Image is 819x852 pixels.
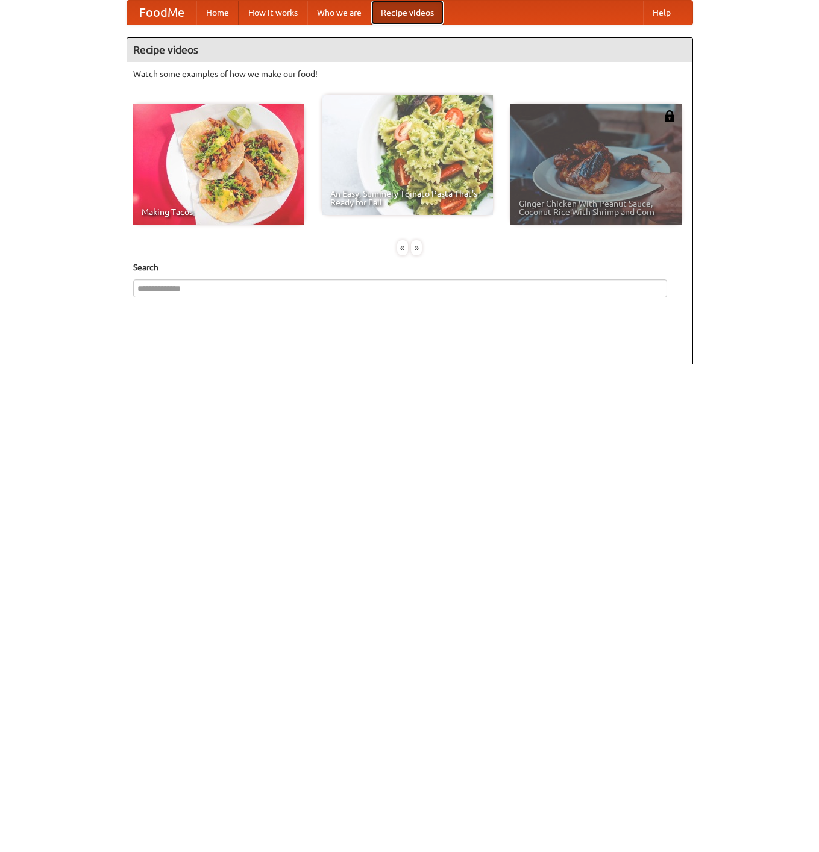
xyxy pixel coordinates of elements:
span: Making Tacos [142,208,296,216]
h4: Recipe videos [127,38,692,62]
a: FoodMe [127,1,196,25]
img: 483408.png [664,110,676,122]
a: Recipe videos [371,1,444,25]
a: Who we are [307,1,371,25]
a: Help [643,1,680,25]
a: Making Tacos [133,104,304,225]
h5: Search [133,261,686,273]
p: Watch some examples of how we make our food! [133,68,686,80]
span: An Easy, Summery Tomato Pasta That's Ready for Fall [330,190,485,207]
a: Home [196,1,239,25]
a: An Easy, Summery Tomato Pasta That's Ready for Fall [322,95,493,215]
div: « [397,240,408,255]
div: » [411,240,422,255]
a: How it works [239,1,307,25]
